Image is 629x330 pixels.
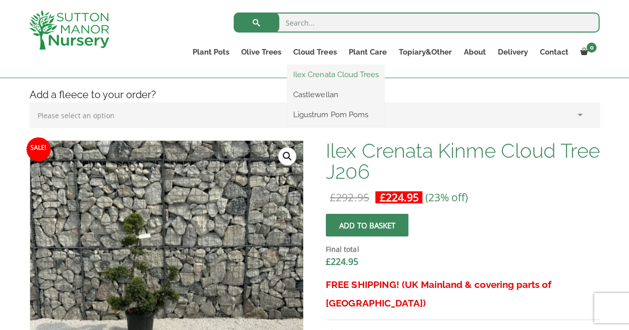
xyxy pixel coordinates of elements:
img: logo [29,10,109,50]
a: Contact [533,45,574,59]
h4: Add a fleece to your order? [22,87,607,103]
a: Plant Pots [187,45,235,59]
dt: Final total [326,243,599,255]
span: (23% off) [425,190,467,204]
button: Add to basket [326,214,408,236]
h3: FREE SHIPPING! (UK Mainland & covering parts of [GEOGRAPHIC_DATA]) [326,275,599,312]
a: 0 [574,45,599,59]
a: Olive Trees [235,45,287,59]
a: About [457,45,491,59]
a: View full-screen image gallery [278,147,296,165]
a: Castlewellan [287,87,384,102]
input: Search... [234,13,599,33]
a: Ilex Crenata Cloud Trees [287,67,384,82]
span: Sale! [27,137,51,161]
span: £ [326,255,331,267]
bdi: 292.95 [330,190,369,204]
span: £ [330,190,336,204]
bdi: 224.95 [326,255,358,267]
span: £ [379,190,385,204]
bdi: 224.95 [379,190,418,204]
span: 0 [586,43,596,53]
h1: Ilex Crenata Kinme Cloud Tree J206 [326,140,599,182]
a: Topiary&Other [392,45,457,59]
a: Plant Care [342,45,392,59]
a: Delivery [491,45,533,59]
a: Ligustrum Pom Poms [287,107,384,122]
a: Cloud Trees [287,45,342,59]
